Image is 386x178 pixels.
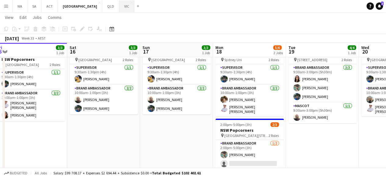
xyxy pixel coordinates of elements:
[41,0,58,12] button: ACT
[34,171,48,175] span: All jobs
[288,43,357,123] app-job-card: 9:30am-3:00pm (5h30m)4/4NSW Smiths Sampling [STREET_ADDRESS]2 RolesBrand Ambassador3/39:30am-3:00...
[360,48,369,55] span: 20
[220,122,252,127] span: 2:00pm-5:00pm (3h)
[33,15,42,20] span: Jobs
[152,171,201,175] span: Total Budgeted $102 402.61
[348,51,356,55] div: 1 Job
[376,2,383,10] a: 2
[5,15,13,20] span: View
[70,85,138,114] app-card-role: Brand Ambassador2/210:00am-1:00pm (3h)[PERSON_NAME][PERSON_NAME]
[56,45,64,50] span: 3/3
[288,64,357,103] app-card-role: Brand Ambassador3/39:30am-3:00pm (5h30m)[PERSON_NAME][PERSON_NAME][PERSON_NAME]
[215,140,284,169] app-card-role: Brand Ambassador1/22:00pm-5:00pm (3h)[PERSON_NAME]
[215,48,223,55] span: 18
[288,45,295,50] span: Tue
[224,58,242,62] span: Sydney Uni
[5,62,39,67] span: [GEOGRAPHIC_DATA]
[215,85,284,116] app-card-role: Brand Ambassador2/210:00am-1:00pm (3h)[PERSON_NAME][PERSON_NAME] [PERSON_NAME]
[196,58,206,62] span: 2 Roles
[129,45,137,50] span: 3/3
[129,51,137,55] div: 1 Job
[142,48,150,55] span: 17
[10,171,27,175] span: Budgeted
[202,45,210,50] span: 3/3
[78,58,112,62] span: [GEOGRAPHIC_DATA]
[48,15,62,20] span: Comms
[45,13,64,21] a: Comms
[20,36,35,40] span: Week 33
[70,45,76,50] span: Sat
[270,122,279,127] span: 2/3
[215,64,284,85] app-card-role: Supervisor1/19:30am-1:30pm (4h)[PERSON_NAME]
[348,45,356,50] span: 4/4
[13,0,27,12] button: WA
[69,48,76,55] span: 16
[3,170,28,176] button: Budgeted
[70,43,138,114] app-job-card: 9:30am-1:30pm (4h)3/3NSW Popcorners [GEOGRAPHIC_DATA]2 RolesSupervisor1/19:30am-1:30pm (4h)[PERSO...
[381,2,384,5] span: 2
[287,48,295,55] span: 19
[269,58,279,62] span: 2 Roles
[142,85,211,114] app-card-role: Brand Ambassador2/210:00am-1:00pm (3h)[PERSON_NAME][PERSON_NAME]
[269,133,279,138] span: 2 Roles
[17,13,29,21] a: Edit
[297,58,327,62] span: [STREET_ADDRESS]
[27,0,41,12] button: SA
[56,51,64,55] div: 1 Job
[58,0,102,12] button: [GEOGRAPHIC_DATA]
[123,58,133,62] span: 2 Roles
[273,45,282,50] span: 5/6
[70,64,138,85] app-card-role: Supervisor1/19:30am-1:30pm (4h)[PERSON_NAME]
[142,64,211,85] app-card-role: Supervisor1/19:30am-1:30pm (4h)[PERSON_NAME]
[5,35,19,41] div: [DATE]
[341,58,352,62] span: 2 Roles
[119,0,134,12] button: VIC
[53,171,201,175] div: Salary $99 708.17 + Expenses $2 694.44 + Subsistence $0.00 =
[215,45,223,50] span: Mon
[2,13,16,21] a: View
[215,127,284,133] h3: NSW Popcorners
[20,15,27,20] span: Edit
[102,0,119,12] button: QLD
[273,51,283,55] div: 2 Jobs
[224,133,269,138] span: [GEOGRAPHIC_DATA][STREET_ADDRESS][GEOGRAPHIC_DATA]
[142,45,150,50] span: Sun
[38,36,46,40] div: AEST
[202,51,210,55] div: 1 Job
[50,62,60,67] span: 2 Roles
[142,43,211,114] app-job-card: 9:30am-1:30pm (4h)3/3NSW Popcorners [GEOGRAPHIC_DATA]2 RolesSupervisor1/19:30am-1:30pm (4h)[PERSO...
[215,43,284,116] app-job-card: 9:30am-1:30pm (4h)3/3NSW Popcorners Sydney Uni2 RolesSupervisor1/19:30am-1:30pm (4h)[PERSON_NAME]...
[288,103,357,123] app-card-role: Mascot1/19:30am-3:00pm (5h30m)[PERSON_NAME]
[151,58,185,62] span: [GEOGRAPHIC_DATA]
[30,13,44,21] a: Jobs
[361,45,369,50] span: Wed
